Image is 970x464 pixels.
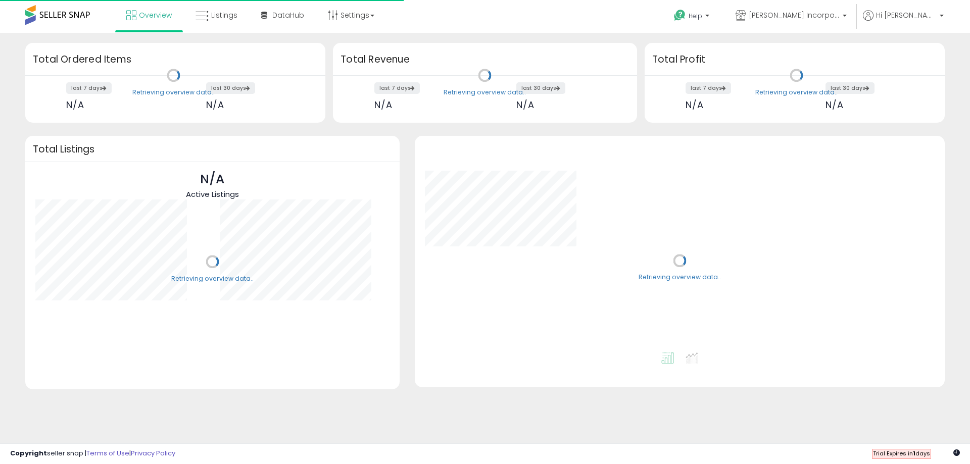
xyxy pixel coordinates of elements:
span: DataHub [272,10,304,20]
div: Retrieving overview data.. [639,273,721,282]
span: Help [689,12,702,20]
span: Listings [211,10,237,20]
strong: Copyright [10,448,47,458]
div: Retrieving overview data.. [171,274,254,283]
b: 1 [913,449,915,457]
span: Trial Expires in days [873,449,930,457]
a: Terms of Use [86,448,129,458]
div: Retrieving overview data.. [132,88,215,97]
span: Hi [PERSON_NAME] [876,10,937,20]
div: Retrieving overview data.. [755,88,838,97]
div: Retrieving overview data.. [444,88,526,97]
a: Help [666,2,719,33]
i: Get Help [673,9,686,22]
span: Overview [139,10,172,20]
div: seller snap | | [10,449,175,458]
a: Hi [PERSON_NAME] [863,10,944,33]
a: Privacy Policy [131,448,175,458]
span: [PERSON_NAME] Incorporated [749,10,840,20]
